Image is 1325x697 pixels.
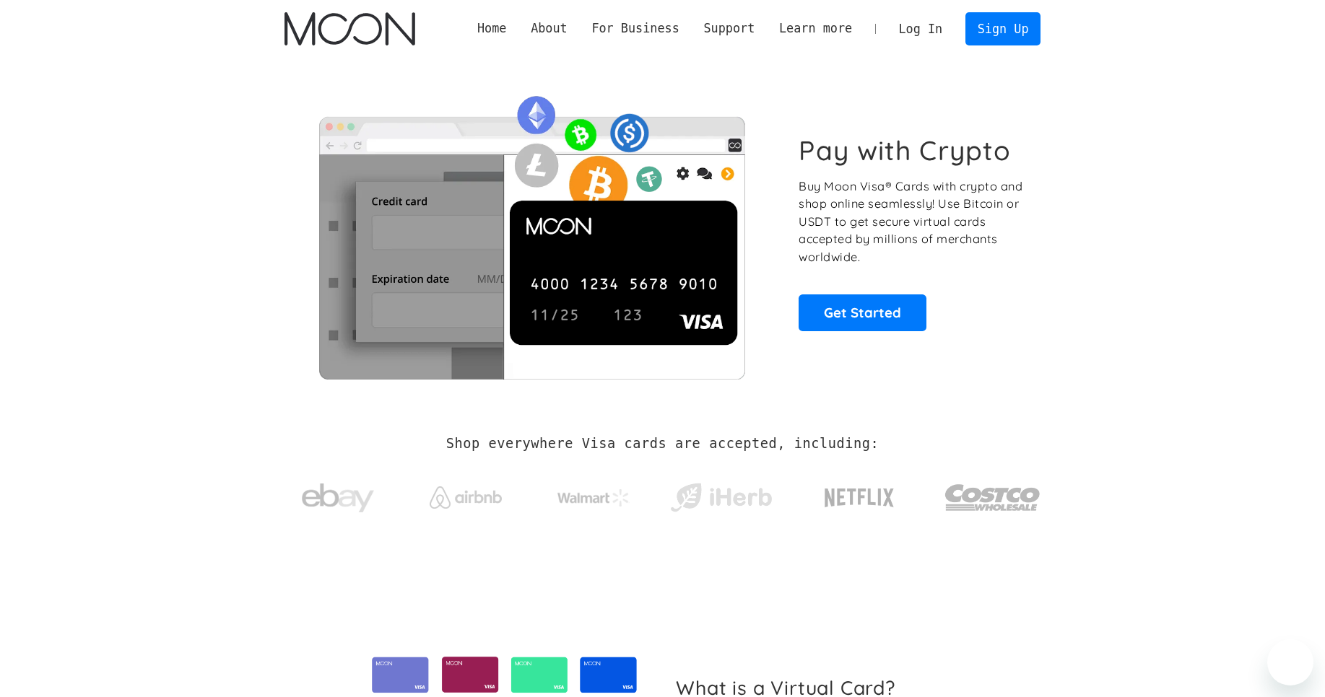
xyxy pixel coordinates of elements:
div: For Business [591,19,679,38]
a: iHerb [667,465,775,524]
a: Walmart [539,475,647,514]
a: Netflix [795,465,924,523]
img: Netflix [823,480,895,516]
a: home [284,12,415,45]
a: Get Started [799,294,926,330]
a: ebay [284,461,392,528]
h1: Pay with Crypto [799,134,1011,167]
a: Sign Up [965,12,1041,45]
h2: Shop everywhere Visa cards are accepted, including: [446,436,879,452]
div: For Business [580,19,692,38]
p: Buy Moon Visa® Cards with crypto and shop online seamlessly! Use Bitcoin or USDT to get secure vi... [799,177,1025,266]
iframe: Button to launch messaging window [1267,639,1313,685]
div: Support [703,19,755,38]
div: Learn more [779,19,852,38]
img: iHerb [667,479,775,517]
a: Airbnb [412,472,519,516]
img: Moon Logo [284,12,415,45]
img: Moon Cards let you spend your crypto anywhere Visa is accepted. [284,86,779,379]
div: Support [692,19,767,38]
img: Costco [944,470,1041,525]
img: ebay [302,475,374,521]
a: Home [465,19,518,38]
div: About [518,19,579,38]
img: Walmart [557,489,630,507]
div: About [531,19,568,38]
a: Log In [887,13,955,45]
div: Learn more [767,19,864,38]
a: Costco [944,456,1041,532]
img: Airbnb [430,486,502,509]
